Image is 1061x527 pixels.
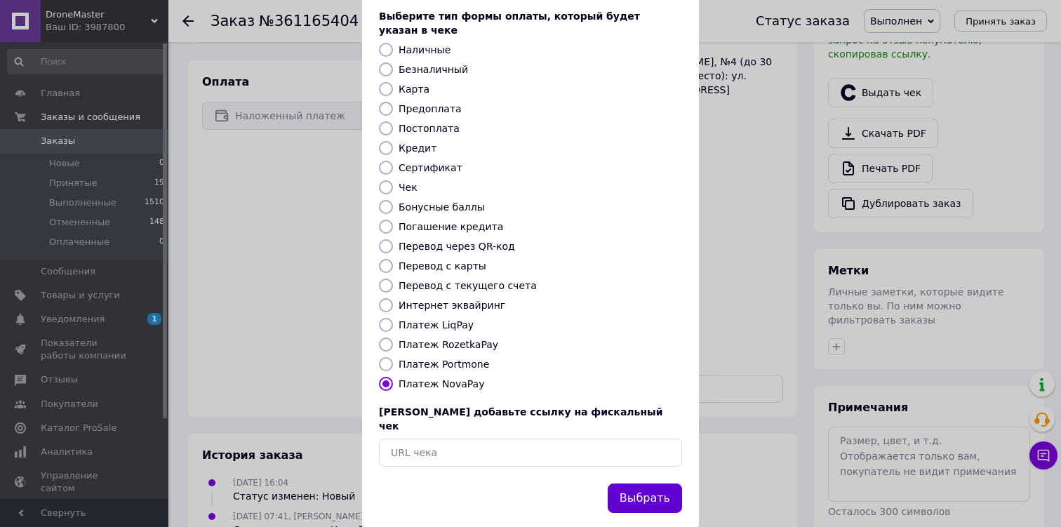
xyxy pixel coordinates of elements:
[399,142,436,154] label: Кредит
[399,339,498,350] label: Платеж RozetkaPay
[379,11,640,36] span: Выберите тип формы оплаты, который будет указан в чеке
[399,84,429,95] label: Карта
[399,260,486,272] label: Перевод с карты
[399,300,505,311] label: Интернет эквайринг
[399,123,460,134] label: Постоплата
[399,221,503,232] label: Погашение кредита
[399,201,485,213] label: Бонусные баллы
[399,182,418,193] label: Чек
[399,103,462,114] label: Предоплата
[399,44,451,55] label: Наличные
[399,162,462,173] label: Сертификат
[399,359,489,370] label: Платеж Portmone
[379,406,663,432] span: [PERSON_NAME] добавьте ссылку на фискальный чек
[608,483,682,514] button: Выбрать
[399,378,484,389] label: Платеж NovaPay
[379,439,682,467] input: URL чека
[399,280,537,291] label: Перевод с текущего счета
[399,64,468,75] label: Безналичный
[399,319,474,331] label: Платеж LiqPay
[399,241,515,252] label: Перевод через QR-код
